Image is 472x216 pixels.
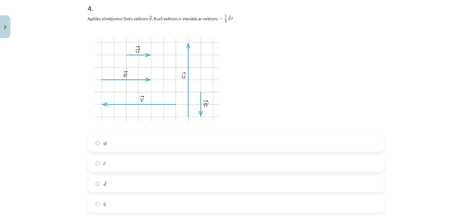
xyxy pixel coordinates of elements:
span: w [103,143,107,145]
span: 1 [225,15,227,18]
span: − [219,17,223,21]
span: v [228,18,231,21]
span: → [104,202,106,206]
p: Aplūko zīmējumu! Dots vektors ﻿ ﻿. Kurš vektors ir vienāds ar vektoru ﻿ ? [88,14,384,23]
span: v [149,18,152,21]
span: → [228,16,231,20]
span: u [103,203,106,206]
span: → [104,181,107,184]
span: → [149,16,152,20]
span: → [104,141,107,145]
span: d [104,182,106,186]
span: → [104,161,106,165]
img: icon-close-lesson-0947bae3869378f0d4975bcd49f059093ad1ed9edebbc8119c70593378902aed.svg [4,25,6,29]
span: e [103,163,106,166]
span: 3 [225,20,227,23]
